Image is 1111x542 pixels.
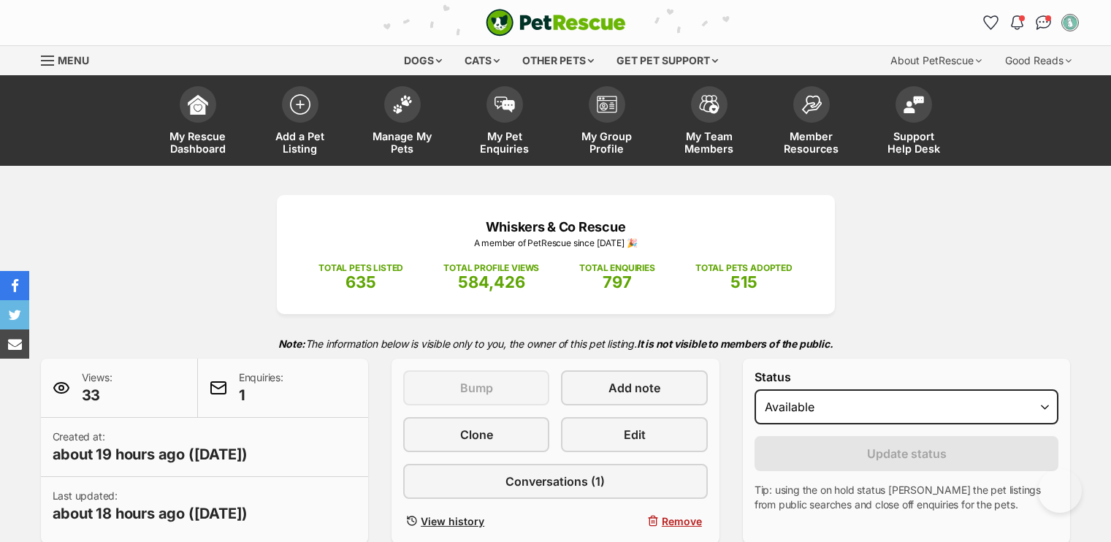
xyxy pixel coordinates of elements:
[904,96,924,113] img: help-desk-icon-fdf02630f3aa405de69fd3d07c3f3aa587a6932b1a1747fa1d2bba05be0121f9.svg
[880,46,992,75] div: About PetRescue
[403,370,549,405] button: Bump
[597,96,617,113] img: group-profile-icon-3fa3cf56718a62981997c0bc7e787c4b2cf8bcc04b72c1350f741eb67cf2f40e.svg
[147,79,249,166] a: My Rescue Dashboard
[41,46,99,72] a: Menu
[801,95,822,115] img: member-resources-icon-8e73f808a243e03378d46382f2149f9095a855e16c252ad45f914b54edf8863c.svg
[351,79,454,166] a: Manage My Pets
[867,445,947,462] span: Update status
[755,370,1059,383] label: Status
[779,130,844,155] span: Member Resources
[345,272,376,291] span: 635
[1036,15,1051,30] img: chat-41dd97257d64d25036548639549fe6c8038ab92f7586957e7f3b1b290dea8141.svg
[460,426,493,443] span: Clone
[579,262,654,275] p: TOTAL ENQUIRIES
[881,130,947,155] span: Support Help Desk
[370,130,435,155] span: Manage My Pets
[556,79,658,166] a: My Group Profile
[1063,15,1077,30] img: Whiskers Co Rescue profile pic
[658,79,760,166] a: My Team Members
[608,379,660,397] span: Add note
[676,130,742,155] span: My Team Members
[995,46,1082,75] div: Good Reads
[561,417,707,452] a: Edit
[299,217,813,237] p: Whiskers & Co Rescue
[458,272,525,291] span: 584,426
[574,130,640,155] span: My Group Profile
[603,272,632,291] span: 797
[1032,11,1055,34] a: Conversations
[392,95,413,114] img: manage-my-pets-icon-02211641906a0b7f246fdf0571729dbe1e7629f14944591b6c1af311fb30b64b.svg
[730,272,757,291] span: 515
[486,9,626,37] img: logo-cat-932fe2b9b8326f06289b0f2fb663e598f794de774fb13d1741a6617ecf9a85b4.svg
[460,379,493,397] span: Bump
[421,514,484,529] span: View history
[290,94,310,115] img: add-pet-listing-icon-0afa8454b4691262ce3f59096e99ab1cd57d4a30225e0717b998d2c9b9846f56.svg
[239,385,283,405] span: 1
[1006,11,1029,34] button: Notifications
[165,130,231,155] span: My Rescue Dashboard
[755,483,1059,512] p: Tip: using the on hold status [PERSON_NAME] the pet listings from public searches and close off e...
[278,337,305,350] strong: Note:
[239,370,283,405] p: Enquiries:
[561,511,707,532] button: Remove
[403,417,549,452] a: Clone
[454,79,556,166] a: My Pet Enquiries
[472,130,538,155] span: My Pet Enquiries
[53,444,248,465] span: about 19 hours ago ([DATE])
[299,237,813,250] p: A member of PetRescue since [DATE] 🎉
[662,514,702,529] span: Remove
[561,370,707,405] a: Add note
[624,426,646,443] span: Edit
[188,94,208,115] img: dashboard-icon-eb2f2d2d3e046f16d808141f083e7271f6b2e854fb5c12c21221c1fb7104beca.svg
[394,46,452,75] div: Dogs
[980,11,1003,34] a: Favourites
[486,9,626,37] a: PetRescue
[755,436,1059,471] button: Update status
[53,489,248,524] p: Last updated:
[1011,15,1023,30] img: notifications-46538b983faf8c2785f20acdc204bb7945ddae34d4c08c2a6579f10ce5e182be.svg
[512,46,604,75] div: Other pets
[249,79,351,166] a: Add a Pet Listing
[606,46,728,75] div: Get pet support
[699,95,719,114] img: team-members-icon-5396bd8760b3fe7c0b43da4ab00e1e3bb1a5d9ba89233759b79545d2d3fc5d0d.svg
[58,54,89,66] span: Menu
[53,503,248,524] span: about 18 hours ago ([DATE])
[505,473,605,490] span: Conversations (1)
[495,96,515,112] img: pet-enquiries-icon-7e3ad2cf08bfb03b45e93fb7055b45f3efa6380592205ae92323e6603595dc1f.svg
[1058,11,1082,34] button: My account
[53,430,248,465] p: Created at:
[1038,469,1082,513] iframe: Help Scout Beacon - Open
[41,329,1071,359] p: The information below is visible only to you, the owner of this pet listing.
[980,11,1082,34] ul: Account quick links
[267,130,333,155] span: Add a Pet Listing
[82,370,112,405] p: Views:
[863,79,965,166] a: Support Help Desk
[637,337,833,350] strong: It is not visible to members of the public.
[454,46,510,75] div: Cats
[318,262,403,275] p: TOTAL PETS LISTED
[82,385,112,405] span: 33
[760,79,863,166] a: Member Resources
[443,262,539,275] p: TOTAL PROFILE VIEWS
[403,464,708,499] a: Conversations (1)
[403,511,549,532] a: View history
[695,262,793,275] p: TOTAL PETS ADOPTED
